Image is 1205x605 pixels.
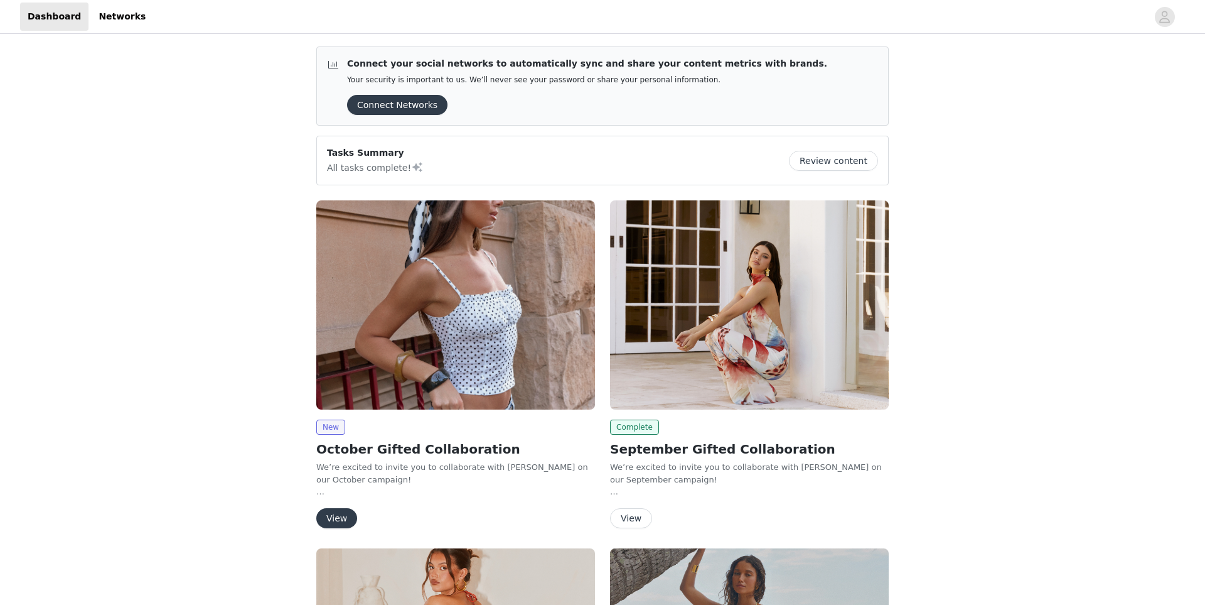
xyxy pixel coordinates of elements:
[91,3,153,31] a: Networks
[327,146,424,160] p: Tasks Summary
[316,461,595,486] p: We’re excited to invite you to collaborate with [PERSON_NAME] on our October campaign!
[347,95,447,115] button: Connect Networks
[316,440,595,459] h2: October Gifted Collaboration
[610,461,889,486] p: We’re excited to invite you to collaborate with [PERSON_NAME] on our September campaign!
[610,440,889,459] h2: September Gifted Collaboration
[327,160,424,175] p: All tasks complete!
[316,200,595,410] img: Peppermayo UK
[347,75,827,85] p: Your security is important to us. We’ll never see your password or share your personal information.
[1159,7,1170,27] div: avatar
[610,420,659,435] span: Complete
[316,420,345,435] span: New
[610,200,889,410] img: Peppermayo UK
[20,3,88,31] a: Dashboard
[347,57,827,70] p: Connect your social networks to automatically sync and share your content metrics with brands.
[316,514,357,523] a: View
[610,514,652,523] a: View
[610,508,652,528] button: View
[789,151,878,171] button: Review content
[316,508,357,528] button: View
